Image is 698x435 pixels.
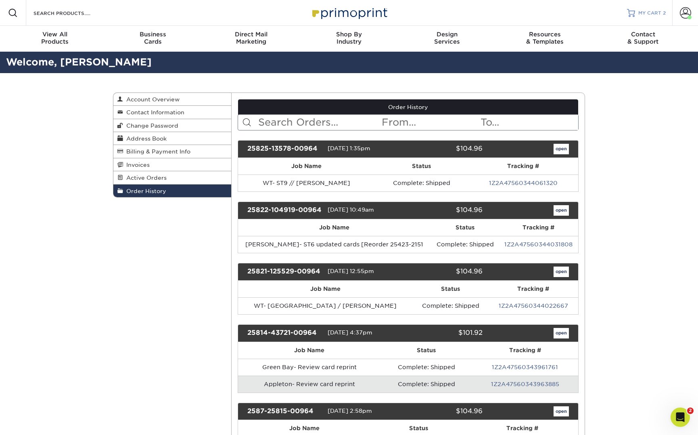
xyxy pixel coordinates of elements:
[257,115,381,130] input: Search Orders...
[594,31,692,45] div: & Support
[113,158,231,171] a: Invoices
[113,93,231,106] a: Account Overview
[398,26,496,52] a: DesignServices
[113,171,231,184] a: Active Orders
[402,406,488,417] div: $104.96
[104,31,202,38] span: Business
[381,359,472,376] td: Complete: Shipped
[241,144,328,154] div: 25825-13578-00964
[300,31,398,38] span: Shop By
[375,158,468,174] th: Status
[413,297,489,314] td: Complete: Shipped
[6,26,104,52] a: View AllProducts
[328,329,372,336] span: [DATE] 4:37pm
[504,241,573,248] a: 1Z2A47560344031808
[402,267,488,277] div: $104.96
[554,144,569,154] a: open
[104,26,202,52] a: BusinessCards
[375,174,468,191] td: Complete: Shipped
[687,408,694,414] span: 2
[402,144,488,154] div: $104.96
[123,135,167,142] span: Address Book
[499,219,578,236] th: Tracking #
[468,158,578,174] th: Tracking #
[202,31,300,38] span: Direct Mail
[328,408,372,414] span: [DATE] 2:58pm
[402,205,488,216] div: $104.96
[300,26,398,52] a: Shop ByIndustry
[496,31,594,38] span: Resources
[33,8,111,18] input: SEARCH PRODUCTS.....
[663,10,666,16] span: 2
[104,31,202,45] div: Cards
[398,31,496,45] div: Services
[241,328,328,338] div: 25814-43721-00964
[489,281,578,297] th: Tracking #
[113,106,231,119] a: Contact Information
[238,174,375,191] td: WT- ST9 // [PERSON_NAME]
[594,31,692,38] span: Contact
[123,109,184,116] span: Contact Information
[123,162,150,168] span: Invoices
[381,376,472,393] td: Complete: Shipped
[309,4,389,21] img: Primoprint
[6,31,104,45] div: Products
[202,26,300,52] a: Direct MailMarketing
[123,174,167,181] span: Active Orders
[328,206,374,213] span: [DATE] 10:49am
[328,145,370,151] span: [DATE] 1:35pm
[123,96,180,103] span: Account Overview
[113,132,231,145] a: Address Book
[238,236,431,253] td: [PERSON_NAME]- ST6 updated cards [Reorder 25423-2151
[554,205,569,216] a: open
[113,119,231,132] a: Change Password
[202,31,300,45] div: Marketing
[123,188,166,194] span: Order History
[480,115,578,130] input: To...
[472,342,578,359] th: Tracking #
[496,31,594,45] div: & Templates
[238,281,413,297] th: Job Name
[554,406,569,417] a: open
[398,31,496,38] span: Design
[123,148,190,155] span: Billing & Payment Info
[238,297,413,314] td: WT- [GEOGRAPHIC_DATA] / [PERSON_NAME]
[499,303,568,309] a: 1Z2A47560344022667
[381,342,472,359] th: Status
[554,328,569,338] a: open
[402,328,488,338] div: $101.92
[431,236,499,253] td: Complete: Shipped
[241,406,328,417] div: 2587-25815-00964
[671,408,690,427] iframe: Intercom live chat
[489,180,558,186] a: 1Z2A47560344061320
[113,145,231,158] a: Billing & Payment Info
[381,115,479,130] input: From...
[300,31,398,45] div: Industry
[241,205,328,216] div: 25822-104919-00964
[2,410,69,432] iframe: Google Customer Reviews
[238,158,375,174] th: Job Name
[6,31,104,38] span: View All
[238,376,381,393] td: Appleton- Review card reprint
[492,364,558,370] a: 1Z2A47560343961761
[638,10,661,17] span: MY CART
[238,99,579,115] a: Order History
[496,26,594,52] a: Resources& Templates
[431,219,499,236] th: Status
[123,122,178,129] span: Change Password
[113,185,231,197] a: Order History
[328,268,374,274] span: [DATE] 12:55pm
[491,381,559,387] a: 1Z2A47560343963885
[413,281,489,297] th: Status
[594,26,692,52] a: Contact& Support
[238,359,381,376] td: Green Bay- Review card reprint
[241,267,328,277] div: 25821-125529-00964
[554,267,569,277] a: open
[238,342,381,359] th: Job Name
[238,219,431,236] th: Job Name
